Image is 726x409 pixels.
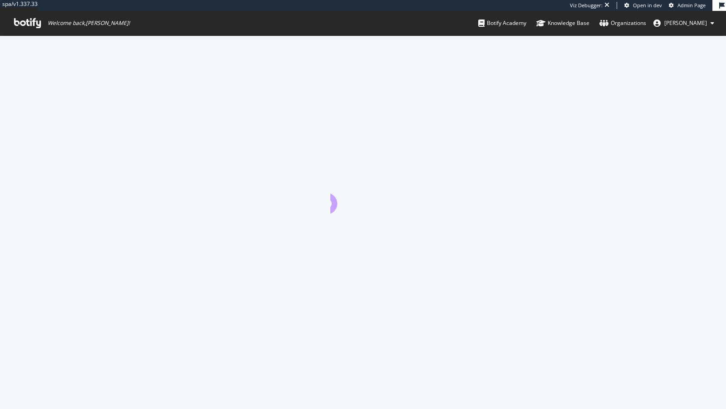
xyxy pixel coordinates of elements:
span: Admin Page [677,2,706,9]
a: Knowledge Base [536,11,589,35]
a: Botify Academy [478,11,526,35]
a: Organizations [599,11,646,35]
a: Open in dev [624,2,662,9]
span: Open in dev [633,2,662,9]
div: Botify Academy [478,19,526,28]
div: Knowledge Base [536,19,589,28]
button: [PERSON_NAME] [646,16,721,30]
span: Welcome back, [PERSON_NAME] ! [48,19,130,27]
div: Organizations [599,19,646,28]
span: connor [664,19,707,27]
a: Admin Page [669,2,706,9]
div: Viz Debugger: [570,2,603,9]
